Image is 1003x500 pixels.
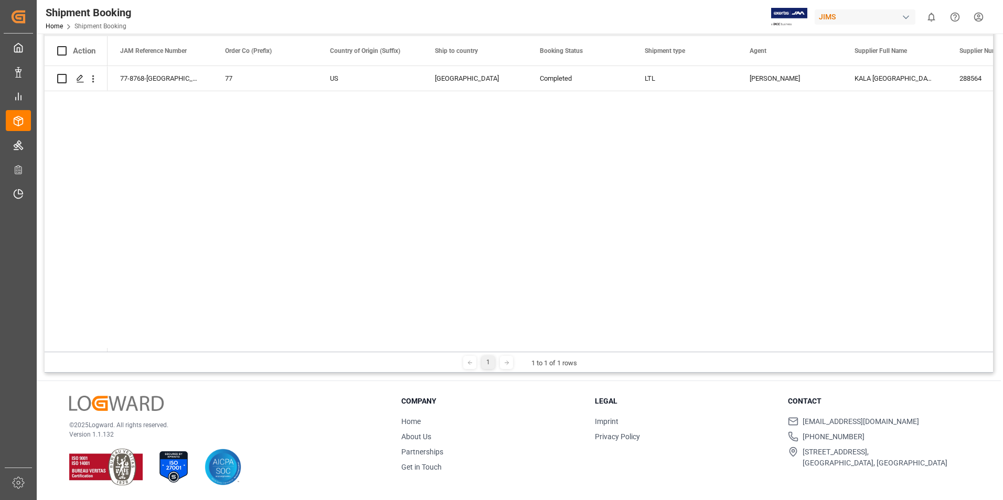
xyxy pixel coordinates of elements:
[69,396,164,411] img: Logward Logo
[645,67,724,91] div: LTL
[45,66,108,91] div: Press SPACE to select this row.
[155,449,192,485] img: ISO 27001 Certification
[803,431,865,442] span: [PHONE_NUMBER]
[401,463,442,471] a: Get in Touch
[595,432,640,441] a: Privacy Policy
[815,9,915,25] div: JIMS
[108,66,212,91] div: 77-8768-[GEOGRAPHIC_DATA]
[69,449,143,485] img: ISO 9001 & ISO 14001 Certification
[120,47,187,55] span: JAM Reference Number
[330,67,410,91] div: US
[750,47,766,55] span: Agent
[69,420,375,430] p: © 2025 Logward. All rights reserved.
[771,8,807,26] img: Exertis%20JAM%20-%20Email%20Logo.jpg_1722504956.jpg
[401,396,582,407] h3: Company
[645,47,685,55] span: Shipment type
[46,5,131,20] div: Shipment Booking
[225,67,305,91] div: 77
[540,67,620,91] div: Completed
[435,67,515,91] div: [GEOGRAPHIC_DATA]
[803,447,947,469] span: [STREET_ADDRESS], [GEOGRAPHIC_DATA], [GEOGRAPHIC_DATA]
[920,5,943,29] button: show 0 new notifications
[482,356,495,369] div: 1
[225,47,272,55] span: Order Co (Prefix)
[595,417,618,426] a: Imprint
[401,448,443,456] a: Partnerships
[595,396,775,407] h3: Legal
[73,46,95,56] div: Action
[401,417,421,426] a: Home
[842,66,947,91] div: KALA [GEOGRAPHIC_DATA]
[69,430,375,439] p: Version 1.1.132
[788,396,968,407] h3: Contact
[540,47,583,55] span: Booking Status
[943,5,967,29] button: Help Center
[330,47,400,55] span: Country of Origin (Suffix)
[401,432,431,441] a: About Us
[855,47,907,55] span: Supplier Full Name
[815,7,920,27] button: JIMS
[46,23,63,30] a: Home
[803,416,919,427] span: [EMAIL_ADDRESS][DOMAIN_NAME]
[531,358,577,368] div: 1 to 1 of 1 rows
[205,449,241,485] img: AICPA SOC
[750,67,829,91] div: [PERSON_NAME]
[435,47,478,55] span: Ship to country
